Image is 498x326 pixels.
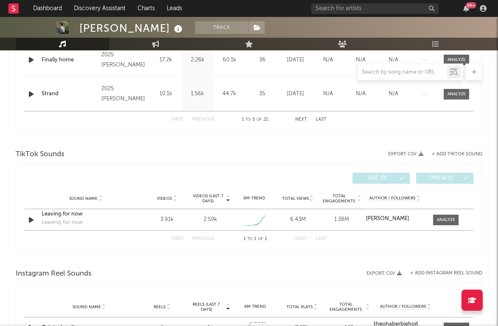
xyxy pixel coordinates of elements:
[171,117,184,122] button: First
[388,152,423,157] button: Export CSV
[204,215,217,224] div: 2.59k
[379,56,408,64] div: N/A
[278,215,318,224] div: 6.43M
[101,84,148,104] div: 2025 [PERSON_NAME]
[247,237,252,241] span: to
[191,193,225,204] span: Videos (last 7 days)
[316,237,327,241] button: Last
[147,215,187,224] div: 3.91k
[367,271,402,276] button: Export CSV
[314,90,342,98] div: N/A
[358,69,447,76] input: Search by song name or URL
[73,304,101,309] span: Sound Name
[463,5,469,12] button: 99+
[295,117,307,122] button: Next
[192,237,215,241] button: Previous
[379,90,408,98] div: N/A
[247,56,277,64] div: 36
[258,237,263,241] span: of
[154,304,165,309] span: Reels
[101,50,148,70] div: 2025 [PERSON_NAME]
[215,90,243,98] div: 44.7k
[195,21,248,34] button: Track
[246,118,251,122] span: to
[366,216,425,222] a: [PERSON_NAME]
[42,56,97,64] a: Finally home
[232,234,278,244] div: 1 1 1
[42,210,130,218] a: Leaving for now
[16,149,64,160] span: TikTok Sounds
[184,90,211,98] div: 1.56k
[79,21,185,35] div: [PERSON_NAME]
[234,304,277,310] div: 6M Trend
[347,90,375,98] div: N/A
[286,304,313,309] span: Total Plays
[215,56,243,64] div: 60.1k
[257,118,262,122] span: of
[152,56,179,64] div: 17.2k
[282,196,309,201] span: Total Views
[322,193,356,204] span: Total Engagements
[184,56,211,64] div: 2.26k
[187,302,225,312] span: Reels (last 7 days)
[422,176,461,181] span: Official ( 1 )
[347,56,375,64] div: N/A
[410,271,482,276] button: + Add Instagram Reel Sound
[416,173,473,184] button: Official(1)
[322,215,361,224] div: 1.38M
[366,216,409,221] strong: [PERSON_NAME]
[69,196,98,201] span: Sound Name
[295,237,307,241] button: Next
[432,152,482,157] button: + Add TikTok Sound
[423,152,482,157] button: + Add TikTok Sound
[311,3,439,14] input: Search for artists
[316,117,327,122] button: Last
[358,176,397,181] span: UGC ( 0 )
[192,117,215,122] button: Previous
[235,195,274,202] div: 6M Trend
[16,269,92,279] span: Instagram Reel Sounds
[152,90,179,98] div: 10.1k
[232,115,278,125] div: 1 5 21
[353,173,410,184] button: UGC(0)
[380,304,426,309] span: Author / Followers
[281,56,310,64] div: [DATE]
[314,56,342,64] div: N/A
[466,2,476,8] div: 99 +
[42,218,83,227] div: Leaving for now
[247,90,277,98] div: 35
[42,90,97,98] a: Strand
[157,196,172,201] span: Videos
[281,90,310,98] div: [DATE]
[369,196,415,201] span: Author / Followers
[171,237,184,241] button: First
[327,302,365,312] span: Total Engagements
[402,271,482,276] div: + Add Instagram Reel Sound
